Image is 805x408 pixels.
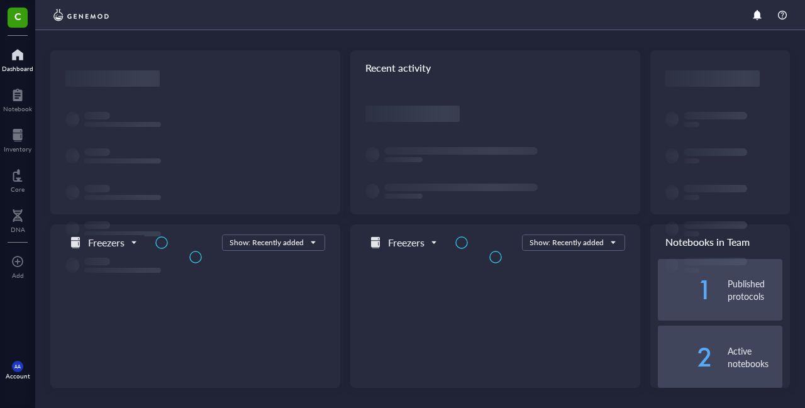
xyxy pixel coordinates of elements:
[658,280,713,300] div: 1
[2,65,33,72] div: Dashboard
[3,85,32,113] a: Notebook
[658,347,713,367] div: 2
[14,8,21,24] span: C
[388,235,425,250] h5: Freezers
[4,145,31,153] div: Inventory
[11,206,25,233] a: DNA
[2,45,33,72] a: Dashboard
[350,50,640,85] div: Recent activity
[11,165,25,193] a: Core
[728,345,782,370] div: Active notebooks
[530,237,604,248] div: Show: Recently added
[88,235,125,250] h5: Freezers
[11,185,25,193] div: Core
[230,237,304,248] div: Show: Recently added
[4,125,31,153] a: Inventory
[14,364,21,370] span: AA
[728,277,782,302] div: Published protocols
[6,372,30,380] div: Account
[50,8,112,23] img: genemod-logo
[12,272,24,279] div: Add
[3,105,32,113] div: Notebook
[11,226,25,233] div: DNA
